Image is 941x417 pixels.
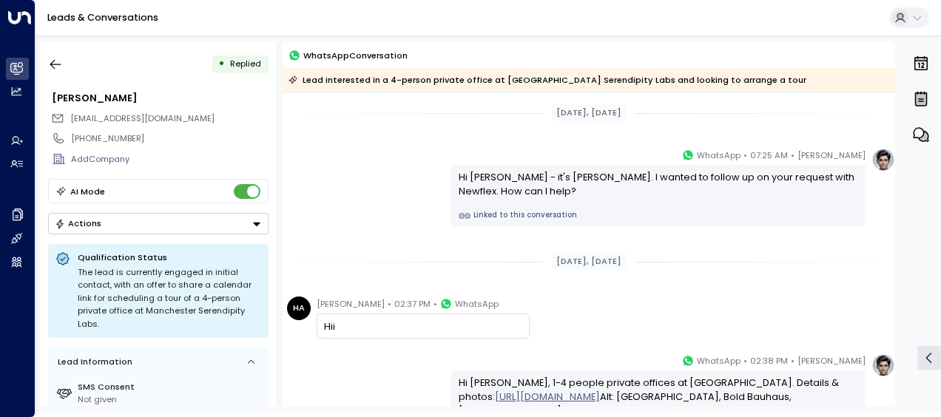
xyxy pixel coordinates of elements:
[552,104,627,121] div: [DATE], [DATE]
[55,218,101,228] div: Actions
[743,353,747,368] span: •
[750,353,788,368] span: 02:38 PM
[317,296,385,311] span: [PERSON_NAME]
[78,266,261,331] div: The lead is currently engaged in initial contact, with an offer to share a calendar link for sche...
[53,356,132,368] div: Lead Information
[47,11,158,24] a: Leads & Conversations
[388,296,391,311] span: •
[78,393,263,406] div: Not given
[459,170,859,198] div: Hi [PERSON_NAME] - it's [PERSON_NAME]. I wanted to follow up on your request with Newflex. How ca...
[791,148,795,163] span: •
[289,72,806,87] div: Lead interested in a 4-person private office at [GEOGRAPHIC_DATA] Serendipity Labs and looking to...
[871,353,895,377] img: profile-logo.png
[495,390,600,404] a: [URL][DOMAIN_NAME]
[459,210,859,222] a: Linked to this conversation
[455,296,499,311] span: WhatsApp
[552,253,627,270] div: [DATE], [DATE]
[70,184,105,199] div: AI Mode
[78,381,263,393] label: SMS Consent
[71,153,268,166] div: AddCompany
[324,319,522,333] div: Hii
[70,112,215,125] span: habteabraha985@gmail.com
[78,251,261,263] p: Qualification Status
[71,132,268,145] div: [PHONE_NUMBER]
[791,353,795,368] span: •
[434,296,437,311] span: •
[218,53,225,75] div: •
[871,148,895,172] img: profile-logo.png
[797,148,866,163] span: [PERSON_NAME]
[52,91,268,105] div: [PERSON_NAME]
[797,353,866,368] span: [PERSON_NAME]
[48,213,269,234] button: Actions
[394,296,431,311] span: 02:37 PM
[287,296,311,320] div: HA
[697,353,741,368] span: WhatsApp
[750,148,788,163] span: 07:25 AM
[743,148,747,163] span: •
[48,213,269,234] div: Button group with a nested menu
[230,58,261,69] span: Replied
[697,148,741,163] span: WhatsApp
[70,112,215,124] span: [EMAIL_ADDRESS][DOMAIN_NAME]
[303,49,408,62] span: WhatsApp Conversation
